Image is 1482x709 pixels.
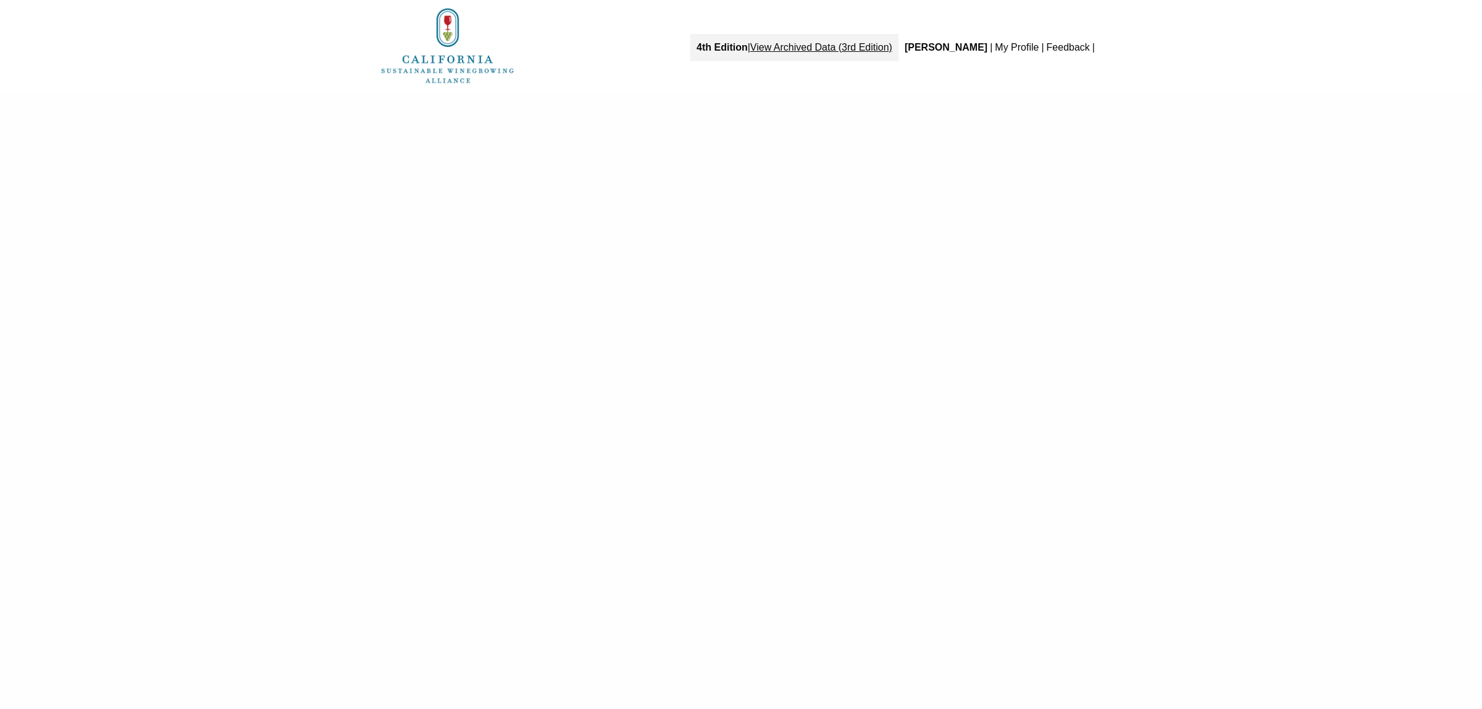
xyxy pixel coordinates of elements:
[1047,42,1090,52] a: Feedback
[905,42,987,52] b: [PERSON_NAME]
[380,6,516,85] img: logo_cswa2x.png
[1040,34,1045,61] div: |
[690,34,898,61] div: |
[380,40,516,50] a: Home
[989,34,994,61] div: |
[1091,34,1096,61] div: |
[995,42,1039,52] a: My Profile
[750,42,892,52] a: View Archived Data (3rd Edition)
[697,42,748,52] strong: 4th Edition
